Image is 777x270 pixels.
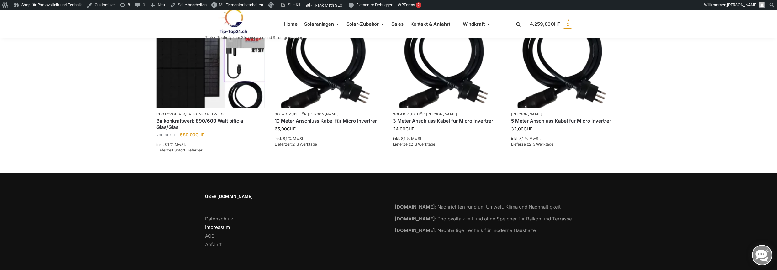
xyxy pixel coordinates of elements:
img: Home 16 [511,27,620,108]
a: Solar-Zubehör [275,112,307,116]
a: Anschlusskabel-3meter [275,27,383,108]
img: Benutzerbild von Rupert Spoddig [759,2,765,8]
a: [PERSON_NAME] [426,112,457,116]
a: Sales [388,10,406,38]
strong: [DOMAIN_NAME] [395,204,435,210]
div: 2 [416,2,421,8]
span: Windkraft [463,21,485,27]
a: 3 Meter Anschluss Kabel für Micro Invertrer [393,118,502,124]
span: Mit Elementor bearbeiten [219,3,263,7]
span: Solar-Zubehör [346,21,379,27]
span: 2-3 Werktage [293,142,317,146]
img: Home 16 [275,27,383,108]
span: CHF [524,126,532,131]
a: Impressum [205,224,230,230]
p: , [393,112,502,117]
bdi: 700,00 [156,133,177,137]
span: CHF [170,133,177,137]
span: Sofort Lieferbar [174,148,203,152]
a: [DOMAIN_NAME]: Nachhaltige Technik für moderne Haushalte [395,227,536,233]
a: [DOMAIN_NAME]: Photovoltaik mit und ohne Speicher für Balkon und Terrasse [395,216,572,222]
p: inkl. 8,1 % MwSt. [275,136,383,141]
bdi: 589,00 [180,132,204,137]
span: 4.259,00 [530,21,560,27]
span: Lieferzeit: [275,142,317,146]
a: Kontakt & Anfahrt [408,10,458,38]
span: Lieferzeit: [156,148,203,152]
a: Datenschutz [205,216,233,222]
a: 10 Meter Anschluss Kabel für Micro Invertrer [275,118,383,124]
span: Über [DOMAIN_NAME] [205,193,382,200]
span: CHF [405,126,414,131]
span: Solaranlagen [304,21,334,27]
a: [DOMAIN_NAME]: Nachrichten rund um Umwelt, Klima und Nachhaltigkeit [395,204,561,210]
span: Lieferzeit: [511,142,553,146]
a: Solaranlagen [302,10,342,38]
p: inkl. 8,1 % MwSt. [511,136,620,141]
span: CHF [195,132,204,137]
span: Sales [391,21,404,27]
a: 4.259,00CHF 2 [530,15,572,34]
a: Anfahrt [205,241,222,247]
span: [PERSON_NAME] [727,3,757,7]
a: AGB [205,233,214,239]
a: Windkraft [460,10,493,38]
img: Solaranlagen, Speicheranlagen und Energiesparprodukte [205,8,260,34]
img: Home 16 [393,27,502,108]
nav: Cart contents [530,10,572,39]
span: Site Kit [288,3,300,7]
a: [PERSON_NAME] [308,112,339,116]
a: Solar-Zubehör [344,10,387,38]
strong: [DOMAIN_NAME] [395,216,435,222]
p: , [156,112,265,117]
bdi: 24,00 [393,126,414,131]
bdi: 32,00 [511,126,532,131]
span: Kontakt & Anfahrt [410,21,450,27]
span: CHF [287,126,296,131]
img: Home 9 [156,27,265,108]
a: Anschlusskabel-3meter [393,27,502,108]
span: 2-3 Werktage [411,142,435,146]
a: Photovoltaik [156,112,185,116]
a: Balkonkraftwerke [186,112,227,116]
a: -16%Bificiales Hochleistungsmodul [156,27,265,108]
p: inkl. 8,1 % MwSt. [393,136,502,141]
span: 2-3 Werktage [529,142,553,146]
a: 5 Meter Anschluss Kabel für Micro Invertrer [511,118,620,124]
p: , [275,112,383,117]
a: [PERSON_NAME] [511,112,542,116]
span: 2 [563,20,572,29]
p: inkl. 8,1 % MwSt. [156,142,265,147]
a: Anschlusskabel-3meter [511,27,620,108]
p: Tiptop Technik zum Stromsparen und Stromgewinnung [205,36,303,40]
span: Rank Math SEO [315,3,342,8]
a: Balkonkraftwerk 890/600 Watt bificial Glas/Glas [156,118,265,130]
strong: [DOMAIN_NAME] [395,227,435,233]
a: Solar-Zubehör [393,112,425,116]
span: CHF [551,21,560,27]
span: Lieferzeit: [393,142,435,146]
bdi: 65,00 [275,126,296,131]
